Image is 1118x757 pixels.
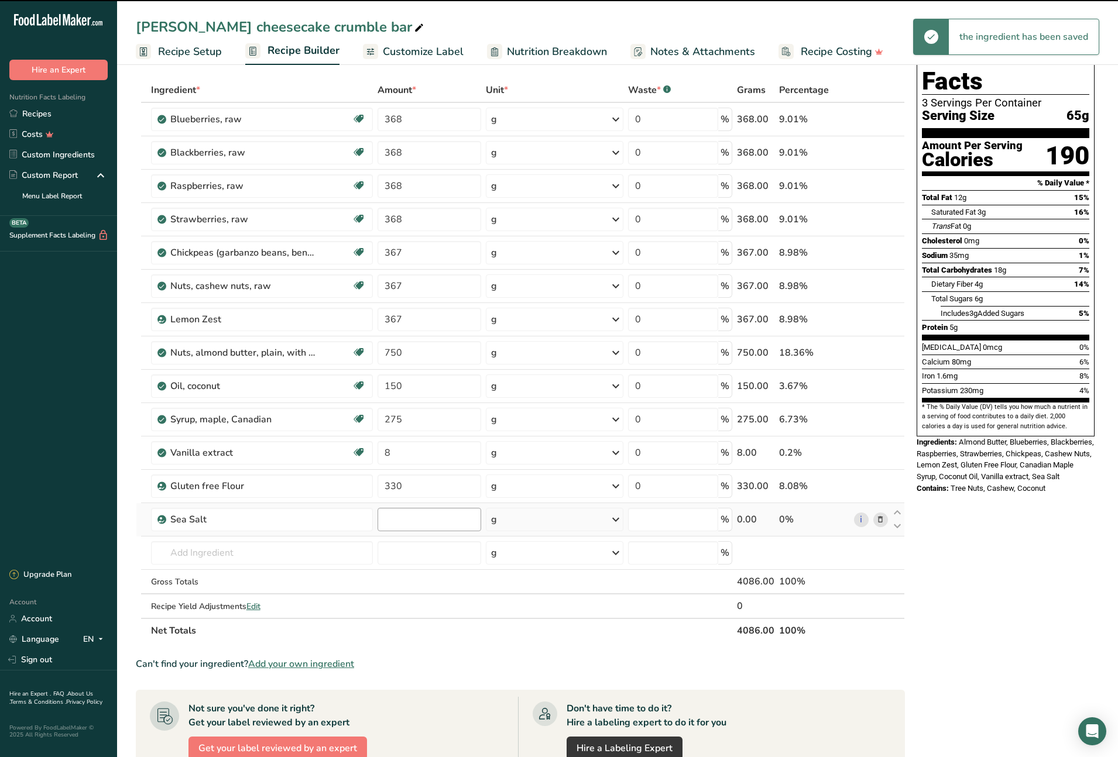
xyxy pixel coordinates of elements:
div: g [491,346,497,360]
div: 750.00 [737,346,774,360]
span: Cholesterol [922,236,962,245]
div: 367.00 [737,312,774,326]
div: g [491,246,497,260]
div: 0% [779,512,849,527]
a: Customize Label [363,39,464,65]
div: Not sure you've done it right? Get your label reviewed by an expert [188,701,349,730]
div: Waste [628,83,671,97]
span: Percentage [779,83,829,97]
span: Includes Added Sugars [941,309,1024,318]
span: Almond Butter, Blueberries, Blackberries, Raspberries, Strawberries, Chickpeas, Cashew Nuts, Lemo... [917,438,1094,481]
button: Hire an Expert [9,60,108,80]
span: Total Fat [922,193,952,202]
a: Recipe Setup [136,39,222,65]
div: the ingredient has been saved [949,19,1099,54]
th: 100% [777,618,852,642]
section: % Daily Value * [922,176,1089,190]
span: Calcium [922,357,950,366]
span: Edit [246,601,260,612]
span: Recipe Costing [801,44,872,60]
div: Oil, coconut [170,379,317,393]
i: Trans [931,222,951,230]
a: Language [9,629,59,649]
div: 18.36% [779,346,849,360]
span: Notes & Attachments [650,44,755,60]
span: 1.6mg [937,371,958,380]
div: 368.00 [737,212,774,226]
a: i [854,512,869,527]
span: 8% [1079,371,1089,380]
div: Open Intercom Messenger [1078,717,1106,745]
span: 65g [1066,109,1089,123]
div: 330.00 [737,479,774,493]
div: Syrup, maple, Canadian [170,412,317,426]
span: 0mcg [983,343,1002,352]
a: Recipe Costing [779,39,883,65]
span: Contains: [917,484,949,493]
div: g [491,412,497,426]
span: 18g [994,266,1006,274]
span: 3g [978,208,986,216]
section: * The % Daily Value (DV) tells you how much a nutrient in a serving of food contributes to a dail... [922,402,1089,431]
div: Gluten free Flour [170,479,317,493]
span: Add your own ingredient [248,657,354,671]
span: 5% [1079,309,1089,318]
div: g [491,479,497,493]
div: 8.08% [779,479,849,493]
div: Nuts, cashew nuts, raw [170,279,317,293]
span: 12g [954,193,966,202]
div: 275.00 [737,412,774,426]
div: 8.98% [779,246,849,260]
div: 367.00 [737,246,774,260]
div: 6.73% [779,412,849,426]
span: 80mg [952,357,971,366]
span: Nutrition Breakdown [507,44,607,60]
span: Ingredient [151,83,200,97]
th: 4086.00 [735,618,777,642]
span: Ingredients: [917,438,957,446]
div: g [491,179,497,193]
span: Dietary Fiber [931,280,973,288]
a: FAQ . [53,690,67,698]
span: 230mg [960,386,983,395]
div: Strawberries, raw [170,212,317,226]
span: 0mg [964,236,979,245]
input: Add Ingredient [151,541,373,565]
div: 9.01% [779,146,849,160]
span: 15% [1074,193,1089,202]
span: Potassium [922,386,958,395]
div: Upgrade Plan [9,569,71,581]
div: 8.00 [737,446,774,460]
div: 9.01% [779,179,849,193]
span: 6% [1079,357,1089,366]
span: 5g [949,323,958,332]
span: 0% [1079,236,1089,245]
span: Total Carbohydrates [922,266,992,274]
span: Recipe Setup [158,44,222,60]
div: g [491,212,497,226]
div: Blueberries, raw [170,112,317,126]
div: EN [83,632,108,646]
div: 0 [737,599,774,613]
div: Nuts, almond butter, plain, with salt added [170,346,317,360]
span: Grams [737,83,766,97]
div: 150.00 [737,379,774,393]
div: g [491,112,497,126]
span: 0% [1079,343,1089,352]
div: g [491,379,497,393]
div: 8.98% [779,312,849,326]
span: Total Sugars [931,294,973,303]
div: 9.01% [779,112,849,126]
div: g [491,446,497,460]
span: Saturated Fat [931,208,976,216]
div: Amount Per Serving [922,140,1023,152]
span: 7% [1079,266,1089,274]
div: g [491,512,497,527]
div: Sea Salt [170,512,317,527]
div: 0.2% [779,446,849,460]
a: Privacy Policy [66,698,102,706]
div: Lemon Zest [170,312,317,326]
span: 4% [1079,386,1089,395]
div: 8.98% [779,279,849,293]
div: Powered By FoodLabelMaker © 2025 All Rights Reserved [9,724,108,738]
